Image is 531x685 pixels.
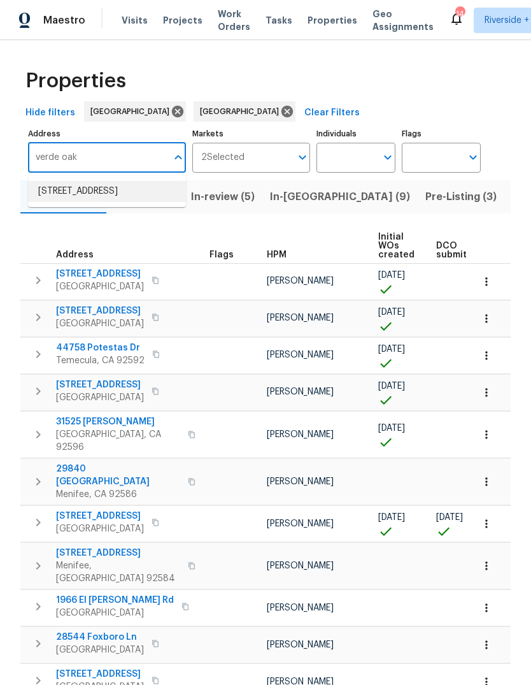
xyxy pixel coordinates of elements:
div: 14 [455,8,464,20]
span: 44758 Potestas Dr [56,342,145,354]
label: Flags [402,130,481,138]
span: [STREET_ADDRESS] [56,268,144,280]
span: Menifee, [GEOGRAPHIC_DATA] 92584 [56,559,180,585]
span: In-review (5) [191,188,255,206]
span: [PERSON_NAME] [267,477,334,486]
span: [GEOGRAPHIC_DATA] [56,391,144,404]
span: [DATE] [436,513,463,522]
span: [PERSON_NAME] [267,277,334,285]
label: Markets [192,130,311,138]
span: [DATE] [378,271,405,280]
span: [PERSON_NAME] [267,519,334,528]
div: [GEOGRAPHIC_DATA] [194,101,295,122]
span: In-[GEOGRAPHIC_DATA] (9) [270,188,410,206]
span: Address [56,250,94,259]
span: Menifee, CA 92586 [56,488,180,501]
span: [PERSON_NAME] [267,640,334,649]
span: [DATE] [378,513,405,522]
span: [DATE] [378,308,405,317]
span: [DATE] [378,424,405,433]
span: [GEOGRAPHIC_DATA] [90,105,174,118]
label: Address [28,130,186,138]
span: [PERSON_NAME] [267,603,334,612]
span: [GEOGRAPHIC_DATA] [56,607,174,619]
button: Hide filters [20,101,80,125]
button: Open [294,148,311,166]
span: [DATE] [378,382,405,391]
li: [STREET_ADDRESS] [28,181,186,202]
label: Individuals [316,130,395,138]
span: [STREET_ADDRESS] [56,305,144,317]
span: [STREET_ADDRESS] [56,547,180,559]
span: Properties [308,14,357,27]
span: [PERSON_NAME] [267,314,334,322]
span: 1966 El [PERSON_NAME] Rd [56,594,174,607]
span: Flags [209,250,234,259]
button: Open [379,148,397,166]
span: [PERSON_NAME] [267,561,334,570]
span: [STREET_ADDRESS] [56,510,144,523]
span: [GEOGRAPHIC_DATA] [200,105,284,118]
span: 31525 [PERSON_NAME] [56,415,180,428]
span: Tasks [265,16,292,25]
span: [PERSON_NAME] [267,387,334,396]
button: Open [464,148,482,166]
span: [GEOGRAPHIC_DATA] [56,317,144,330]
span: HPM [267,250,287,259]
div: [GEOGRAPHIC_DATA] [84,101,186,122]
input: Search ... [28,143,167,173]
span: Work Orders [218,8,250,33]
span: [GEOGRAPHIC_DATA] [56,523,144,535]
span: [STREET_ADDRESS] [56,379,144,391]
span: Temecula, CA 92592 [56,354,145,367]
span: Geo Assignments [372,8,434,33]
span: [PERSON_NAME] [267,350,334,359]
span: [PERSON_NAME] [267,430,334,439]
span: Properties [25,75,126,87]
span: Maestro [43,14,85,27]
span: 28544 Foxboro Ln [56,631,144,644]
span: Projects [163,14,202,27]
span: Initial WOs created [378,233,414,259]
span: DCO submitted [436,242,482,259]
span: [STREET_ADDRESS] [56,668,144,681]
button: Close [169,148,187,166]
span: Hide filters [25,105,75,121]
button: Clear Filters [299,101,365,125]
span: Clear Filters [304,105,360,121]
span: 2 Selected [201,152,244,163]
span: [DATE] [378,345,405,354]
span: Visits [122,14,148,27]
span: [GEOGRAPHIC_DATA] [56,280,144,293]
span: Pre-Listing (3) [425,188,497,206]
span: 29840 [GEOGRAPHIC_DATA] [56,463,180,488]
span: [GEOGRAPHIC_DATA], CA 92596 [56,428,180,454]
span: [GEOGRAPHIC_DATA] [56,644,144,656]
